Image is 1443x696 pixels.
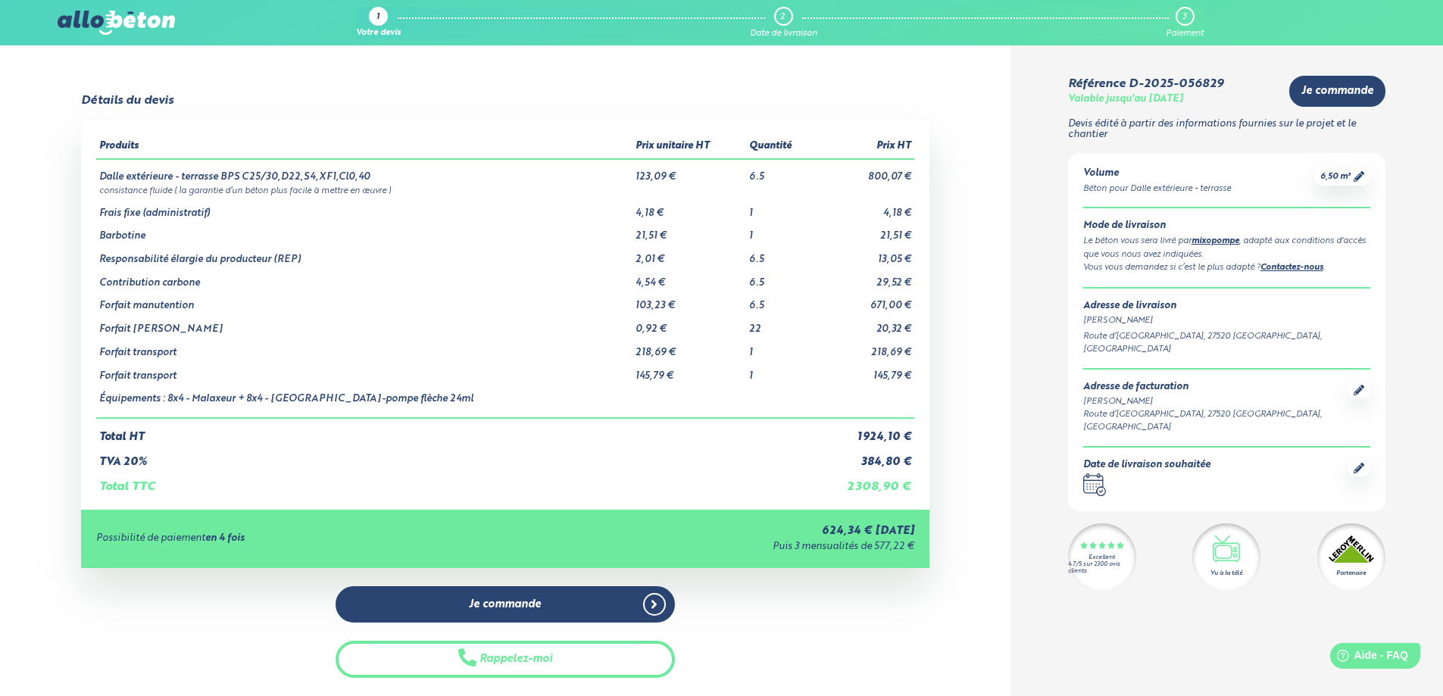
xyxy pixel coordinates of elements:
[96,359,633,382] td: Forfait transport
[632,266,746,289] td: 4,54 €
[746,336,814,359] td: 1
[96,533,515,545] div: Possibilité de paiement
[514,542,914,553] div: Puis 3 mensualités de 577,22 €
[814,159,914,183] td: 800,07 €
[814,289,914,312] td: 671,00 €
[96,183,914,196] td: consistance fluide ( la garantie d’un béton plus facile à mettre en œuvre )
[632,359,746,382] td: 145,79 €
[632,219,746,242] td: 21,51 €
[814,418,914,444] td: 1 924,10 €
[1083,382,1348,393] div: Adresse de facturation
[1083,235,1370,261] div: Le béton vous sera livré par , adapté aux conditions d'accès que vous nous avez indiquées.
[632,196,746,220] td: 4,18 €
[96,219,633,242] td: Barbotine
[336,641,675,678] button: Rappelez-moi
[746,289,814,312] td: 6.5
[1083,395,1348,408] div: [PERSON_NAME]
[1182,12,1186,22] div: 3
[750,7,817,39] a: 2 Date de livraison
[1308,637,1426,679] iframe: Help widget launcher
[514,525,914,538] div: 624,34 € [DATE]
[96,444,815,469] td: TVA 20%
[96,468,815,494] td: Total TTC
[1083,460,1210,471] div: Date de livraison souhaitée
[1068,77,1223,91] div: Référence D-2025-056829
[814,196,914,220] td: 4,18 €
[632,289,746,312] td: 103,23 €
[814,266,914,289] td: 29,52 €
[746,159,814,183] td: 6.5
[205,533,245,543] strong: en 4 fois
[96,242,633,266] td: Responsabilité élargie du producteur (REP)
[1068,119,1385,141] p: Devis édité à partir des informations fournies sur le projet et le chantier
[746,219,814,242] td: 1
[1083,220,1370,232] div: Mode de livraison
[750,29,817,39] div: Date de livraison
[81,94,173,108] div: Détails du devis
[1210,569,1242,578] div: Vu à la télé
[1336,569,1366,578] div: Partenaire
[96,289,633,312] td: Forfait manutention
[96,159,633,183] td: Dalle extérieure - terrasse BPS C25/30,D22,S4,XF1,Cl0,40
[1083,330,1370,356] div: Route d’[GEOGRAPHIC_DATA], 27520 [GEOGRAPHIC_DATA], [GEOGRAPHIC_DATA]
[96,336,633,359] td: Forfait transport
[356,7,401,39] a: 1 Votre devis
[1166,29,1204,39] div: Paiement
[356,29,401,39] div: Votre devis
[1289,76,1385,107] a: Je commande
[1083,183,1231,195] div: Béton pour Dalle extérieure - terrasse
[814,242,914,266] td: 13,05 €
[814,312,914,336] td: 20,32 €
[814,336,914,359] td: 218,69 €
[336,586,675,623] a: Je commande
[96,418,815,444] td: Total HT
[96,266,633,289] td: Contribution carbone
[1166,7,1204,39] a: 3 Paiement
[814,468,914,494] td: 2 308,90 €
[746,312,814,336] td: 22
[632,159,746,183] td: 123,09 €
[780,12,785,22] div: 2
[1083,261,1370,275] div: Vous vous demandez si c’est le plus adapté ? .
[1301,85,1373,98] span: Je commande
[632,135,746,159] th: Prix unitaire HT
[1192,237,1239,245] a: mixopompe
[814,444,914,469] td: 384,80 €
[96,382,633,418] td: Équipements : 8x4 - Malaxeur + 8x4 - [GEOGRAPHIC_DATA]-pompe flèche 24ml
[96,135,633,159] th: Produits
[746,135,814,159] th: Quantité
[58,11,174,35] img: allobéton
[96,196,633,220] td: Frais fixe (administratif)
[632,336,746,359] td: 218,69 €
[746,196,814,220] td: 1
[746,266,814,289] td: 6.5
[632,242,746,266] td: 2,01 €
[96,312,633,336] td: Forfait [PERSON_NAME]
[814,219,914,242] td: 21,51 €
[746,359,814,382] td: 1
[1260,264,1323,272] a: Contactez-nous
[1088,554,1115,561] div: Excellent
[469,598,541,611] span: Je commande
[814,359,914,382] td: 145,79 €
[746,242,814,266] td: 6.5
[376,13,379,23] div: 1
[1083,168,1231,179] div: Volume
[1083,314,1370,327] div: [PERSON_NAME]
[814,135,914,159] th: Prix HT
[1083,301,1370,312] div: Adresse de livraison
[1083,408,1348,434] div: Route d’[GEOGRAPHIC_DATA], 27520 [GEOGRAPHIC_DATA], [GEOGRAPHIC_DATA]
[1068,94,1183,105] div: Valable jusqu'au [DATE]
[1068,561,1136,575] div: 4.7/5 sur 2300 avis clients
[632,312,746,336] td: 0,92 €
